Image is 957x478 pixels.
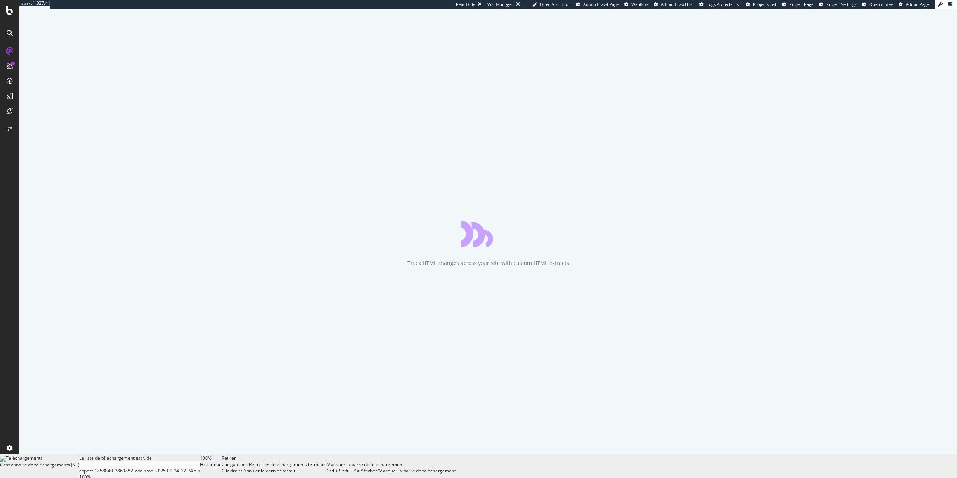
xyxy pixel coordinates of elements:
[661,1,694,7] span: Admin Crawl List
[906,1,929,7] span: Admin Page
[746,1,776,7] a: Projects List
[487,1,514,7] div: Viz Debugger:
[624,1,648,7] a: Webflow
[862,1,893,7] a: Open in dev
[407,259,569,267] div: Track HTML changes across your site with custom HTML extracts
[222,461,327,468] div: Clic gauche : Retirer les téléchargements terminés
[631,1,648,7] span: Webflow
[707,1,740,7] span: Logs Projects List
[789,1,813,7] span: Project Page
[222,468,327,474] div: Clic droit : Annuler le dernier retrait
[200,461,222,468] div: Historique
[699,1,740,7] a: Logs Projects List
[819,1,856,7] a: Project Settings
[327,468,456,474] div: Ctrl + Shift + Z = Afficher/Masquer la barre de téléchargement
[869,1,893,7] span: Open in dev
[461,221,515,247] div: animation
[899,1,929,7] a: Admin Page
[654,1,694,7] a: Admin Crawl List
[79,468,200,474] div: export_1858849_3869852_cdc-prod_2025-09-24_12-34.zip
[6,455,43,461] span: Téléchargements
[327,461,456,468] div: Masquer la barre de téléchargement
[222,455,327,477] div: Retirer
[79,455,200,461] div: La liste de téléchargement est vide
[576,1,619,7] a: Admin Crawl Page
[456,1,476,7] div: ReadOnly:
[826,1,856,7] span: Project Settings
[782,1,813,7] a: Project Page
[753,1,776,7] span: Projects List
[532,1,570,7] a: Open Viz Editor
[583,1,619,7] span: Admin Crawl Page
[200,455,222,461] div: 100%
[540,1,570,7] span: Open Viz Editor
